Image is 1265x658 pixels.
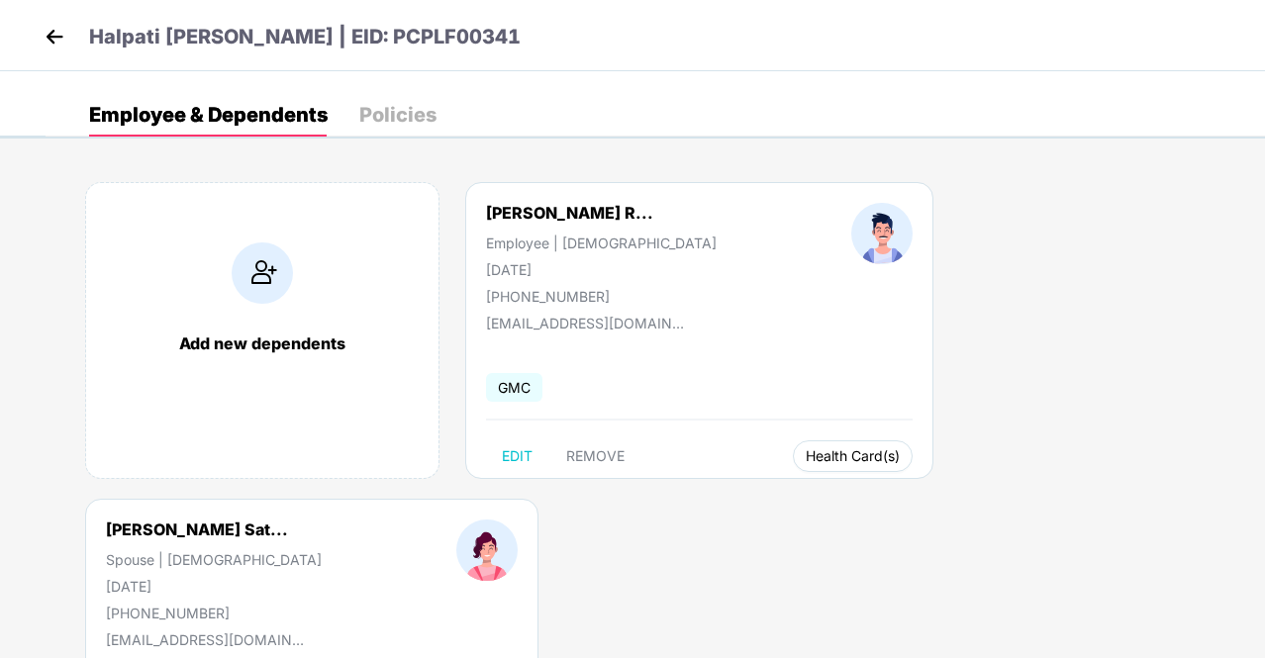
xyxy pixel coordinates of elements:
[106,519,288,539] div: [PERSON_NAME] Sat...
[456,519,518,581] img: profileImage
[550,440,640,472] button: REMOVE
[851,203,913,264] img: profileImage
[486,288,717,305] div: [PHONE_NUMBER]
[359,105,437,125] div: Policies
[566,448,625,464] span: REMOVE
[486,440,548,472] button: EDIT
[106,333,419,353] div: Add new dependents
[486,261,717,278] div: [DATE]
[89,22,521,52] p: Halpati [PERSON_NAME] | EID: PCPLF00341
[806,451,900,461] span: Health Card(s)
[502,448,533,464] span: EDIT
[106,605,322,621] div: [PHONE_NUMBER]
[40,22,69,51] img: back
[486,235,717,251] div: Employee | [DEMOGRAPHIC_DATA]
[106,551,322,568] div: Spouse | [DEMOGRAPHIC_DATA]
[486,203,653,223] div: [PERSON_NAME] R...
[232,242,293,304] img: addIcon
[106,578,322,595] div: [DATE]
[793,440,913,472] button: Health Card(s)
[89,105,328,125] div: Employee & Dependents
[486,315,684,331] div: [EMAIL_ADDRESS][DOMAIN_NAME]
[486,373,542,402] span: GMC
[106,631,304,648] div: [EMAIL_ADDRESS][DOMAIN_NAME]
